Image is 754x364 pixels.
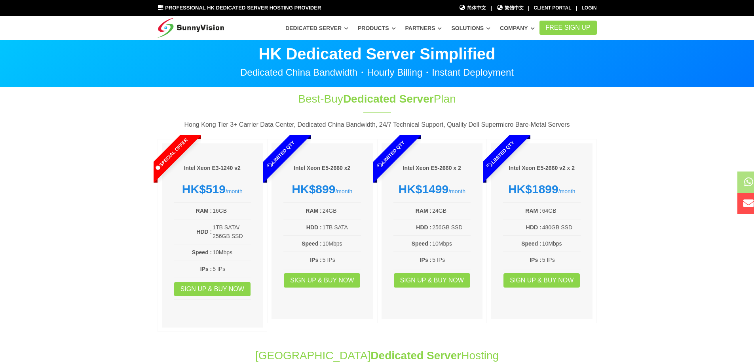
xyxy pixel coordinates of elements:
[432,255,471,265] td: 5 IPs
[322,206,361,215] td: 24GB
[212,248,251,257] td: 10Mbps
[398,183,448,196] strong: HK$1499
[322,255,361,265] td: 5 IPs
[322,239,361,248] td: 10Mbps
[357,121,424,188] span: Limited Qty
[420,257,432,263] b: IPs :
[212,264,251,274] td: 5 IPs
[490,4,492,12] li: |
[521,240,541,247] b: Speed :
[451,21,490,35] a: Solutions
[192,249,212,255] b: Speed :
[310,257,322,263] b: IPs :
[283,164,361,172] h6: Intel Xeon E5-2660 x2
[412,240,432,247] b: Speed :
[394,273,470,288] a: Sign up & Buy Now
[459,4,486,12] a: 简体中文
[196,208,212,214] b: RAM :
[432,239,471,248] td: 10Mbps
[174,282,251,296] a: Sign up & Buy Now
[500,21,535,35] a: Company
[582,5,597,11] a: Login
[503,182,581,196] div: /month
[467,121,534,188] span: Limited Qty
[138,121,204,188] span: Special Offer
[245,91,509,107] h1: Best-Buy Plan
[393,164,471,172] h6: Intel Xeon E5-2660 x 2
[370,349,461,362] span: Dedicated Server
[542,255,581,265] td: 5 IPs
[174,182,251,196] div: /month
[284,273,360,288] a: Sign up & Buy Now
[165,5,321,11] span: Professional HK Dedicated Server Hosting Provider
[158,46,597,62] p: HK Dedicated Server Simplified
[503,273,580,288] a: Sign up & Buy Now
[158,348,597,363] h1: [GEOGRAPHIC_DATA] Hosting
[496,4,524,12] a: 繁體中文
[302,240,322,247] b: Speed :
[539,21,597,35] a: FREE Sign Up
[306,224,322,231] b: HDD :
[432,206,471,215] td: 24GB
[508,183,558,196] strong: HK$1899
[528,4,529,12] li: |
[358,21,396,35] a: Products
[158,68,597,77] p: Dedicated China Bandwidth・Hourly Billing・Instant Deployment
[212,206,251,215] td: 16GB
[542,239,581,248] td: 10Mbps
[343,93,434,105] span: Dedicated Server
[405,21,442,35] a: Partners
[196,229,212,235] b: HDD :
[416,208,431,214] b: RAM :
[525,208,541,214] b: RAM :
[158,120,597,130] p: Hong Kong Tier 3+ Carrier Data Center, Dedicated China Bandwidth, 24/7 Technical Support, Quality...
[432,223,471,232] td: 256GB SSD
[322,223,361,232] td: 1TB SATA
[306,208,321,214] b: RAM :
[283,182,361,196] div: /month
[248,121,314,188] span: Limited Qty
[182,183,226,196] strong: HK$519
[416,224,431,231] b: HDD :
[285,21,348,35] a: Dedicated Server
[534,5,572,11] a: Client Portal
[200,266,212,272] b: IPs :
[292,183,335,196] strong: HK$899
[174,164,251,172] h6: Intel Xeon E3-1240 v2
[393,182,471,196] div: /month
[542,223,581,232] td: 480GB SSD
[212,223,251,241] td: 1TB SATA/ 256GB SSD
[503,164,581,172] h6: Intel Xeon E5-2660 v2 x 2
[542,206,581,215] td: 64GB
[530,257,541,263] b: IPs :
[526,224,541,231] b: HDD :
[576,4,577,12] li: |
